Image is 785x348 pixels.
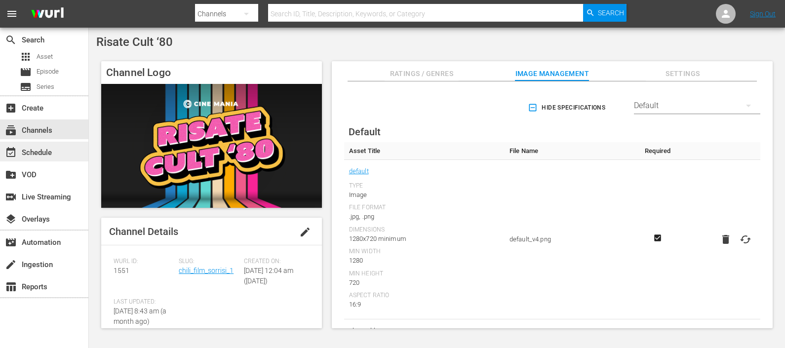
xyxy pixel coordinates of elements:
[109,226,178,237] span: Channel Details
[179,258,239,266] span: Slug:
[349,324,500,337] span: channel-bug
[179,267,234,274] a: chili_film_sorrisi_1
[5,191,17,203] span: Live Streaming
[37,82,54,92] span: Series
[505,160,640,319] td: default_v4.png
[5,34,17,46] span: Search
[20,81,32,93] span: Series
[646,68,720,80] span: Settings
[349,300,500,309] div: 16:9
[526,94,609,121] button: Hide Specifications
[96,35,173,49] span: Risate Cult ‘80
[349,126,381,138] span: Default
[24,2,71,26] img: ans4CAIJ8jUAAAAAAAAAAAAAAAAAAAAAAAAgQb4GAAAAAAAAAAAAAAAAAAAAAAAAJMjXAAAAAAAAAAAAAAAAAAAAAAAAgAT5G...
[349,278,500,288] div: 720
[5,124,17,136] span: Channels
[583,4,627,22] button: Search
[37,52,53,62] span: Asset
[101,84,322,208] img: Risate Cult ‘80
[6,8,18,20] span: menu
[349,292,500,300] div: Aspect Ratio
[349,256,500,266] div: 1280
[349,234,500,244] div: 1280x720 minimum
[244,267,293,285] span: [DATE] 12:04 am ([DATE])
[20,51,32,63] span: Asset
[5,102,17,114] span: Create
[37,67,59,77] span: Episode
[640,142,676,160] th: Required
[5,281,17,293] span: Reports
[114,258,174,266] span: Wurl ID:
[101,61,322,84] h4: Channel Logo
[5,169,17,181] span: VOD
[299,226,311,238] span: edit
[515,68,589,80] span: Image Management
[293,220,317,244] button: edit
[349,165,369,178] a: default
[652,233,664,242] svg: Required
[5,147,17,158] span: Schedule
[244,258,304,266] span: Created On:
[114,267,129,274] span: 1551
[385,68,459,80] span: Ratings / Genres
[750,10,776,18] a: Sign Out
[114,298,174,306] span: Last Updated:
[634,92,760,119] div: Default
[530,103,605,113] span: Hide Specifications
[5,213,17,225] span: Overlays
[349,226,500,234] div: Dimensions
[349,204,500,212] div: File Format
[349,212,500,222] div: .jpg, .png
[349,190,500,200] div: Image
[344,142,505,160] th: Asset Title
[349,270,500,278] div: Min Height
[5,259,17,271] span: Ingestion
[349,182,500,190] div: Type
[505,142,640,160] th: File Name
[5,236,17,248] span: Automation
[114,307,166,325] span: [DATE] 8:43 am (a month ago)
[598,4,624,22] span: Search
[20,66,32,78] span: Episode
[349,248,500,256] div: Min Width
